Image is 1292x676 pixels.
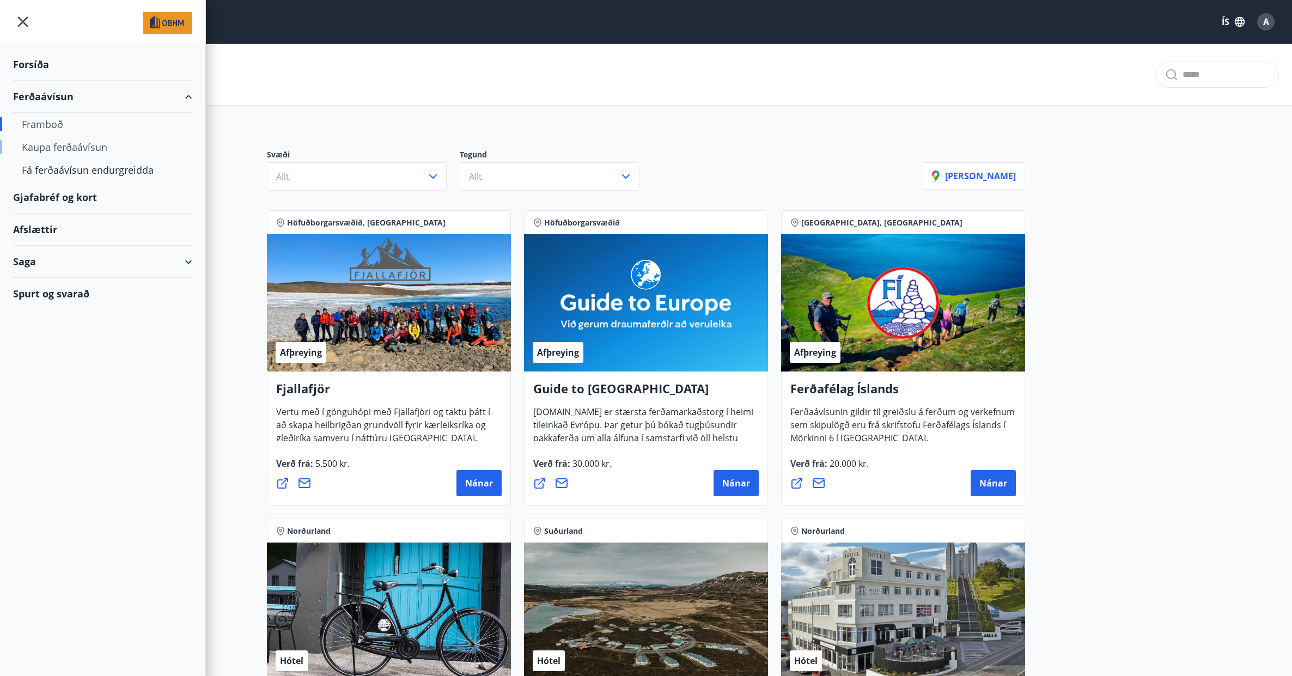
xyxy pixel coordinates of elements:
[143,12,192,34] img: union_logo
[537,346,579,358] span: Afþreying
[801,526,845,537] span: Norðurland
[979,477,1007,489] span: Nánar
[533,458,612,478] span: Verð frá :
[287,526,331,537] span: Norðurland
[971,470,1016,496] button: Nánar
[276,170,289,182] span: Allt
[13,181,192,214] div: Gjafabréf og kort
[537,655,560,667] span: Hótel
[267,162,447,191] button: Allt
[267,149,460,162] p: Svæði
[932,170,1016,182] p: [PERSON_NAME]
[801,217,962,228] span: [GEOGRAPHIC_DATA], [GEOGRAPHIC_DATA]
[1253,9,1279,35] button: A
[276,458,350,478] span: Verð frá :
[22,159,184,181] div: Fá ferðaávísun endurgreidda
[13,246,192,278] div: Saga
[469,170,482,182] span: Allt
[287,217,446,228] span: Höfuðborgarsvæðið, [GEOGRAPHIC_DATA]
[533,380,759,405] h4: Guide to [GEOGRAPHIC_DATA]
[533,406,753,479] span: [DOMAIN_NAME] er stærsta ferðamarkaðstorg í heimi tileinkað Evrópu. Þar getur þú bókað tugþúsundi...
[544,217,620,228] span: Höfuðborgarsvæðið
[22,113,184,136] div: Framboð
[544,526,583,537] span: Suðurland
[790,406,1015,453] span: Ferðaávísunin gildir til greiðslu á ferðum og verkefnum sem skipulögð eru frá skrifstofu Ferðafél...
[714,470,759,496] button: Nánar
[794,655,818,667] span: Hótel
[1263,16,1269,28] span: A
[13,48,192,81] div: Forsíða
[13,81,192,113] div: Ferðaávísun
[923,162,1025,190] button: [PERSON_NAME]
[22,136,184,159] div: Kaupa ferðaávísun
[790,458,869,478] span: Verð frá :
[456,470,502,496] button: Nánar
[465,477,493,489] span: Nánar
[460,149,653,162] p: Tegund
[276,406,490,453] span: Vertu með í gönguhópi með Fjallafjöri og taktu þátt í að skapa heilbrigðan grundvöll fyrir kærlei...
[722,477,750,489] span: Nánar
[794,346,836,358] span: Afþreying
[13,278,192,309] div: Spurt og svarað
[827,458,869,470] span: 20.000 kr.
[460,162,639,191] button: Allt
[13,214,192,246] div: Afslættir
[570,458,612,470] span: 30.000 kr.
[280,655,303,667] span: Hótel
[790,380,1016,405] h4: Ferðafélag Íslands
[313,458,350,470] span: 5.500 kr.
[276,380,502,405] h4: Fjallafjör
[1216,12,1251,32] button: ÍS
[13,12,33,32] button: menu
[280,346,322,358] span: Afþreying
